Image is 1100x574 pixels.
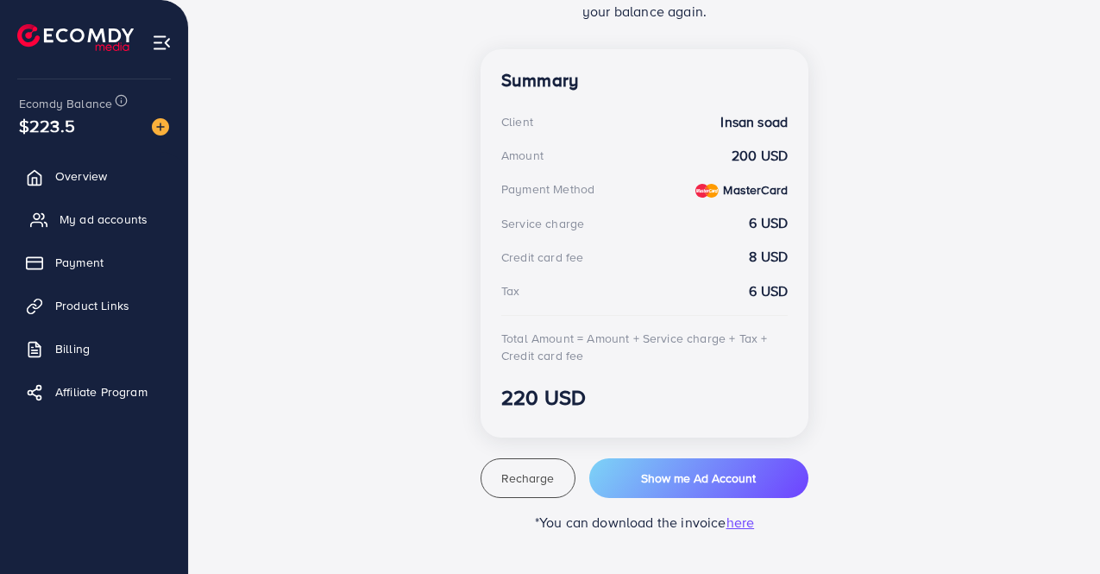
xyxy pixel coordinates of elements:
[13,375,175,409] a: Affiliate Program
[13,331,175,366] a: Billing
[19,113,75,138] span: $223.5
[501,282,519,300] div: Tax
[749,213,788,233] strong: 6 USD
[723,181,788,199] strong: MasterCard
[501,147,544,164] div: Amount
[501,385,788,410] h3: 220 USD
[55,254,104,271] span: Payment
[17,24,134,51] img: logo
[589,458,808,498] button: Show me Ad Account
[13,288,175,323] a: Product Links
[19,95,112,112] span: Ecomdy Balance
[55,297,129,314] span: Product Links
[732,146,788,166] strong: 200 USD
[641,470,756,487] span: Show me Ad Account
[152,118,169,136] img: image
[481,512,808,533] p: *You can download the invoice
[749,281,788,301] strong: 6 USD
[501,330,788,365] div: Total Amount = Amount + Service charge + Tax + Credit card fee
[1027,496,1087,561] iframe: Chat
[60,211,148,228] span: My ad accounts
[501,113,533,130] div: Client
[13,245,175,280] a: Payment
[55,167,107,185] span: Overview
[695,184,719,198] img: credit
[726,513,755,532] span: here
[501,180,594,198] div: Payment Method
[749,247,788,267] strong: 8 USD
[152,33,172,53] img: menu
[481,458,575,498] button: Recharge
[501,470,554,487] span: Recharge
[501,249,583,266] div: Credit card fee
[501,70,788,91] h4: Summary
[501,215,584,232] div: Service charge
[13,159,175,193] a: Overview
[55,340,90,357] span: Billing
[720,112,788,132] strong: Insan soad
[13,202,175,237] a: My ad accounts
[55,383,148,401] span: Affiliate Program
